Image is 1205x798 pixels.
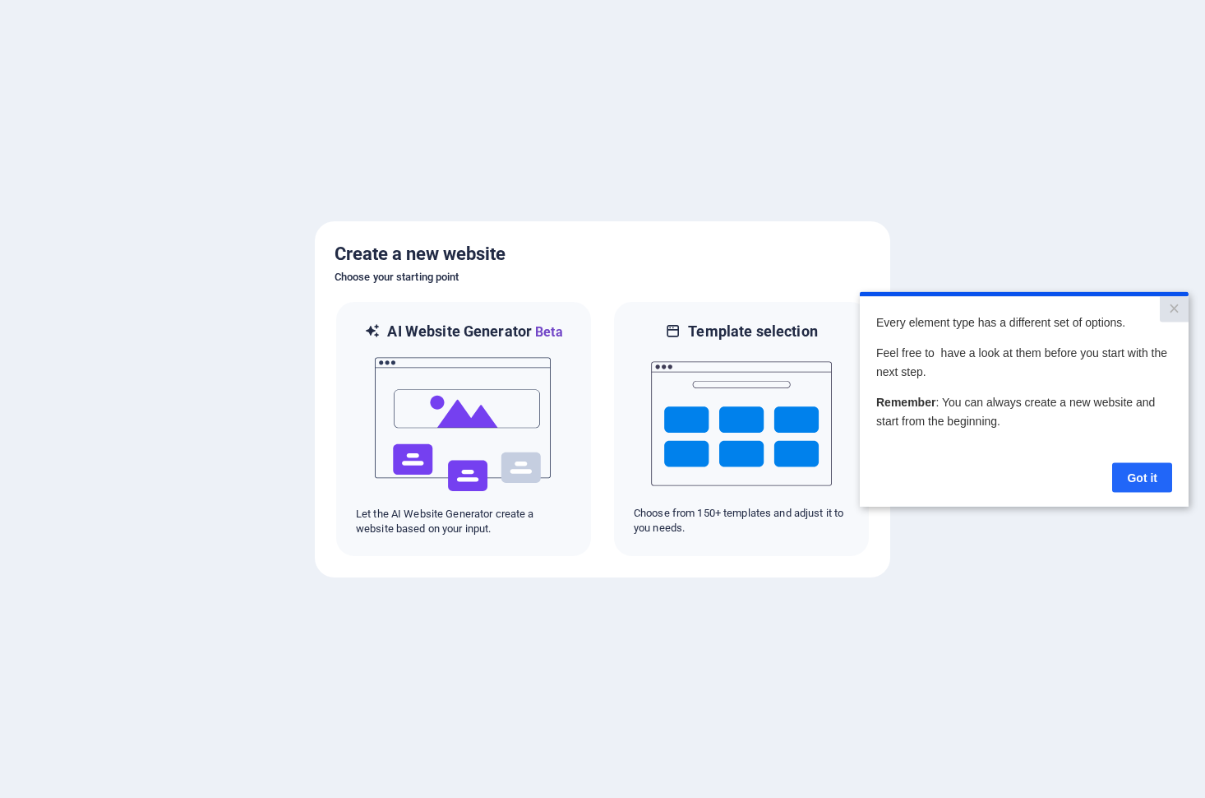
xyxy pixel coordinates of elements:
[252,171,312,201] a: Got it
[688,322,817,341] h6: Template selection
[16,104,295,135] span: : You can always create a new website and start from the beginning.
[387,322,562,342] h6: AI Website Generator
[356,507,571,536] p: Let the AI Website Generator create a website based on your input.
[16,54,307,86] span: Feel free to have a look at them before you start with the next step.
[634,506,849,536] p: Choose from 150+ templates and adjust it to you needs.
[335,241,870,267] h5: Create a new website
[300,5,329,30] a: Close modal
[612,300,870,558] div: Template selectionChoose from 150+ templates and adjust it to you needs.
[373,342,554,507] img: ai
[532,324,563,340] span: Beta
[335,267,870,287] h6: Choose your starting point
[16,24,265,37] span: Every element type has a different set of options.
[335,300,593,558] div: AI Website GeneratorBetaaiLet the AI Website Generator create a website based on your input.
[16,104,76,117] span: Remember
